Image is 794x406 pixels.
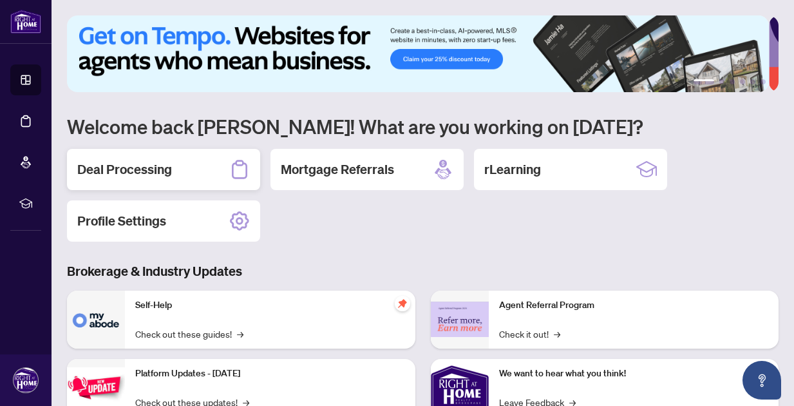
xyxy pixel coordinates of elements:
p: Agent Referral Program [499,298,769,313]
h2: Deal Processing [77,160,172,179]
h2: Profile Settings [77,212,166,230]
p: Self-Help [135,298,405,313]
p: We want to hear what you think! [499,367,769,381]
button: 2 [719,79,724,84]
p: Platform Updates - [DATE] [135,367,405,381]
img: Agent Referral Program [431,302,489,337]
button: Open asap [742,361,781,400]
button: 1 [694,79,714,84]
h2: rLearning [484,160,541,179]
button: 4 [740,79,745,84]
img: logo [10,10,41,34]
span: pushpin [395,296,410,311]
h2: Mortgage Referrals [281,160,394,179]
img: Profile Icon [14,368,38,392]
button: 3 [730,79,735,84]
img: Slide 0 [67,15,769,92]
a: Check it out!→ [499,327,560,341]
span: → [237,327,243,341]
h1: Welcome back [PERSON_NAME]! What are you working on [DATE]? [67,114,779,139]
button: 5 [750,79,755,84]
a: Check out these guides!→ [135,327,243,341]
span: → [554,327,560,341]
h3: Brokerage & Industry Updates [67,262,779,280]
button: 6 [761,79,766,84]
img: Self-Help [67,291,125,349]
